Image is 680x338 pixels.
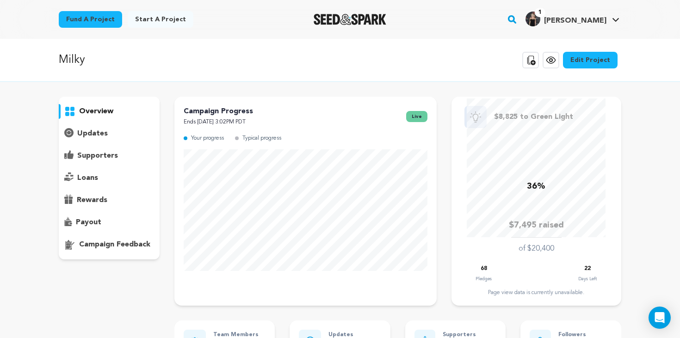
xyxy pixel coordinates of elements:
button: overview [59,104,160,119]
p: of $20,400 [519,243,554,254]
p: rewards [77,195,107,206]
div: Page view data is currently unavailable. [461,289,612,296]
button: payout [59,215,160,230]
a: Fund a project [59,11,122,28]
p: loans [77,172,98,184]
p: updates [77,128,108,139]
button: supporters [59,148,160,163]
p: Ends [DATE] 3:02PM PDT [184,117,253,128]
a: Seed&Spark Homepage [314,14,386,25]
p: overview [79,106,113,117]
button: campaign feedback [59,237,160,252]
button: rewards [59,193,160,208]
img: a5a39ba277c10540.jpg [525,12,540,26]
p: supporters [77,150,118,161]
div: McKaley M.'s Profile [525,12,606,26]
p: Campaign Progress [184,106,253,117]
p: Typical progress [242,133,281,144]
p: campaign feedback [79,239,150,250]
span: McKaley M.'s Profile [524,10,621,29]
p: Pledges [476,274,492,283]
span: [PERSON_NAME] [544,17,606,25]
p: Your progress [191,133,224,144]
span: live [406,111,427,122]
img: Seed&Spark Logo Dark Mode [314,14,386,25]
a: McKaley M.'s Profile [524,10,621,26]
span: 1 [535,8,545,17]
a: Start a project [128,11,193,28]
p: 68 [481,264,487,274]
button: loans [59,171,160,185]
p: Days Left [578,274,597,283]
p: 36% [527,180,545,193]
p: 22 [584,264,591,274]
div: Open Intercom Messenger [649,307,671,329]
a: Edit Project [563,52,618,68]
button: updates [59,126,160,141]
p: payout [76,217,101,228]
p: Milky [59,52,85,68]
